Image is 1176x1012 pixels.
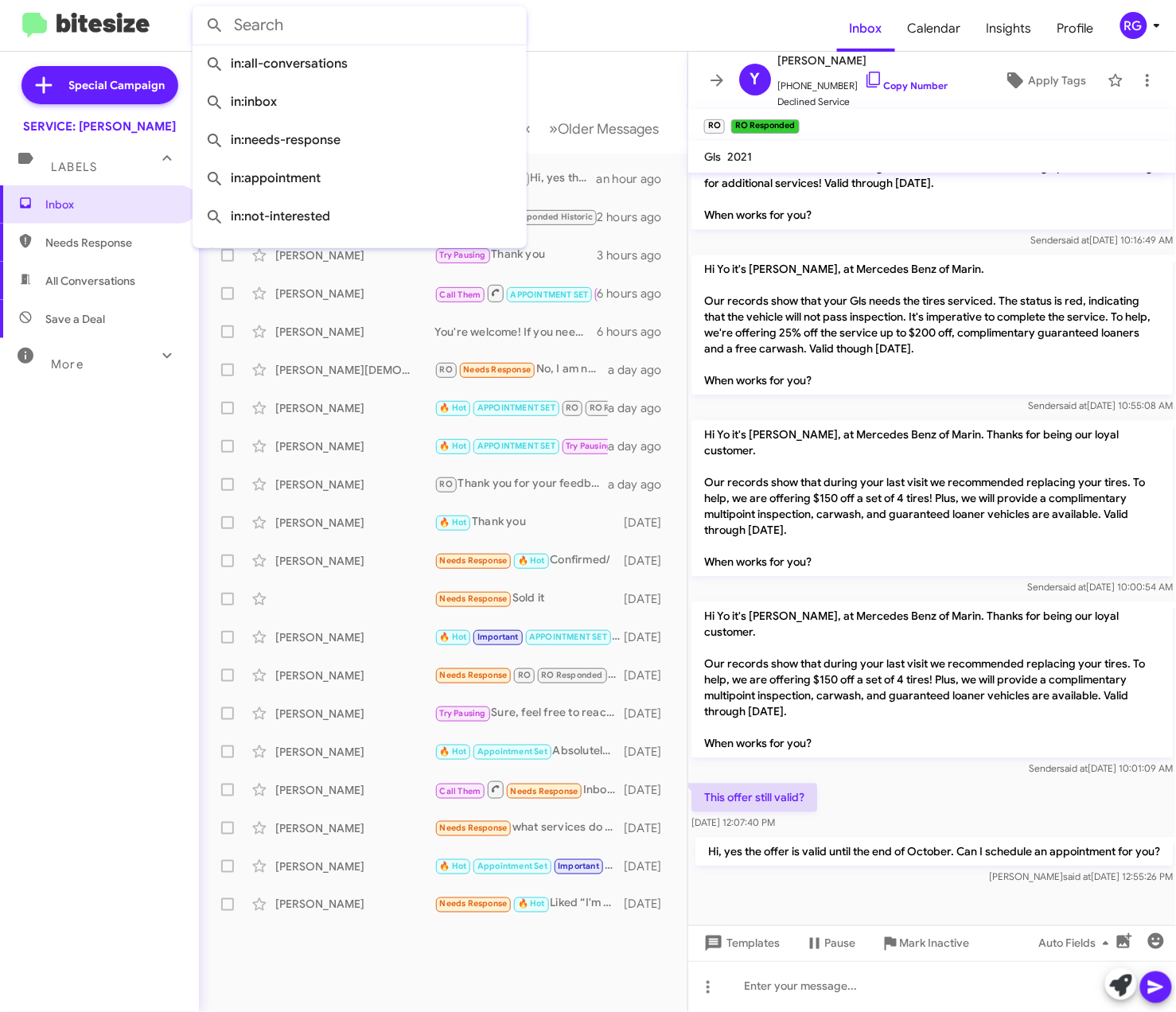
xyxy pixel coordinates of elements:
[275,744,434,760] div: [PERSON_NAME]
[205,45,514,83] span: in:all-conversations
[837,6,895,52] a: Inbox
[549,119,558,138] span: »
[558,120,659,138] span: Older Messages
[727,150,752,164] span: 2021
[974,6,1045,52] a: Insights
[45,273,135,289] span: All Conversations
[275,858,434,874] div: [PERSON_NAME]
[45,235,181,251] span: Needs Response
[23,119,176,134] div: SERVICE: [PERSON_NAME]
[529,632,607,642] span: APPOINTMENT SET
[989,871,1173,883] span: [PERSON_NAME] [DATE] 12:55:26 PM
[608,362,675,378] div: a day ago
[624,706,675,722] div: [DATE]
[477,746,547,757] span: Appointment Set
[518,899,545,909] span: 🔥 Hot
[275,247,434,263] div: [PERSON_NAME]
[477,861,547,871] span: Appointment Set
[777,70,948,94] span: [PHONE_NUMBER]
[566,441,612,451] span: Try Pausing
[731,119,799,134] small: RO Responded
[513,112,668,145] nav: Page navigation example
[1063,871,1091,883] span: said at
[463,364,531,375] span: Needs Response
[1061,235,1089,247] span: said at
[434,475,608,493] div: Thank you for your feedback! If you need to book your next service or have any questions, just le...
[440,441,467,451] span: 🔥 Hot
[51,160,97,174] span: Labels
[691,255,1173,395] p: Hi Yo it's [PERSON_NAME], at Mercedes Benz of Marin. Our records show that your Gls needs the tir...
[1027,582,1173,594] span: Sender [DATE] 10:00:54 AM
[434,437,608,455] div: You're welcome! Feel free to reach out anytime you need assistance. Have a great day!
[598,209,675,225] div: 2 hours ago
[434,246,598,264] div: Thank you
[1039,929,1116,958] span: Auto Fields
[440,670,508,680] span: Needs Response
[497,212,593,222] span: RO Responded Historic
[566,403,578,413] span: RO
[434,324,598,340] div: You're welcome! If you need to schedule any maintenance or repairs for your vehicle, just let me ...
[275,706,434,722] div: [PERSON_NAME]
[440,479,453,489] span: RO
[691,784,817,812] p: This offer still valid?
[624,744,675,760] div: [DATE]
[598,324,675,340] div: 6 hours ago
[434,590,624,608] div: Sold it
[518,555,545,566] span: 🔥 Hot
[558,861,599,871] span: Important
[440,403,467,413] span: 🔥 Hot
[440,632,467,642] span: 🔥 Hot
[864,80,948,91] a: Copy Number
[477,403,555,413] span: APPOINTMENT SET
[440,250,486,260] span: Try Pausing
[1059,400,1087,412] span: said at
[205,197,514,235] span: in:not-interested
[434,704,624,722] div: Sure, feel free to reach out anytime when you're ready to schedule your service. We're here to help!
[624,629,675,645] div: [DATE]
[895,6,974,52] span: Calendar
[1028,400,1173,412] span: Sender [DATE] 10:55:08 AM
[624,553,675,569] div: [DATE]
[440,746,467,757] span: 🔥 Hot
[193,6,527,45] input: Search
[434,283,598,303] div: Absolutely, when works best for you to come drop it off? We have time slots [DATE] and [DATE].
[434,895,624,913] div: Liked “I'm glad to hear that you were satisfied with the service and that your experience was pos...
[275,782,434,798] div: [PERSON_NAME]
[1060,763,1088,775] span: said at
[434,513,624,531] div: Thank you
[624,897,675,913] div: [DATE]
[440,823,508,833] span: Needs Response
[868,929,983,958] button: Mark Inactive
[598,247,675,263] div: 3 hours ago
[434,628,624,646] div: Thank you!
[275,897,434,913] div: [PERSON_NAME]
[45,197,181,212] span: Inbox
[440,290,481,300] span: Call Them
[1045,6,1107,52] a: Profile
[624,858,675,874] div: [DATE]
[624,515,675,531] div: [DATE]
[434,819,624,837] div: what services do you have for EQ 450 Electric car??
[539,112,668,145] button: Next
[608,477,675,492] div: a day ago
[624,591,675,607] div: [DATE]
[275,820,434,836] div: [PERSON_NAME]
[275,438,434,454] div: [PERSON_NAME]
[990,66,1100,95] button: Apply Tags
[695,838,1173,866] p: Hi, yes the offer is valid until the end of October. Can I schedule an appointment for you?
[434,360,608,379] div: No, I am not the service manager and the service guy named [PERSON_NAME] were so inconsiderate an...
[691,602,1173,758] p: Hi Yo it's [PERSON_NAME], at Mercedes Benz of Marin. Thanks for being our loyal customer. Our rec...
[275,668,434,683] div: [PERSON_NAME]
[590,403,651,413] span: RO Responded
[440,364,453,375] span: RO
[275,362,434,378] div: [PERSON_NAME][DEMOGRAPHIC_DATA]
[477,632,519,642] span: Important
[275,477,434,492] div: [PERSON_NAME]
[440,555,508,566] span: Needs Response
[275,324,434,340] div: [PERSON_NAME]
[511,290,589,300] span: APPOINTMENT SET
[511,786,578,796] span: Needs Response
[21,66,178,104] a: Special Campaign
